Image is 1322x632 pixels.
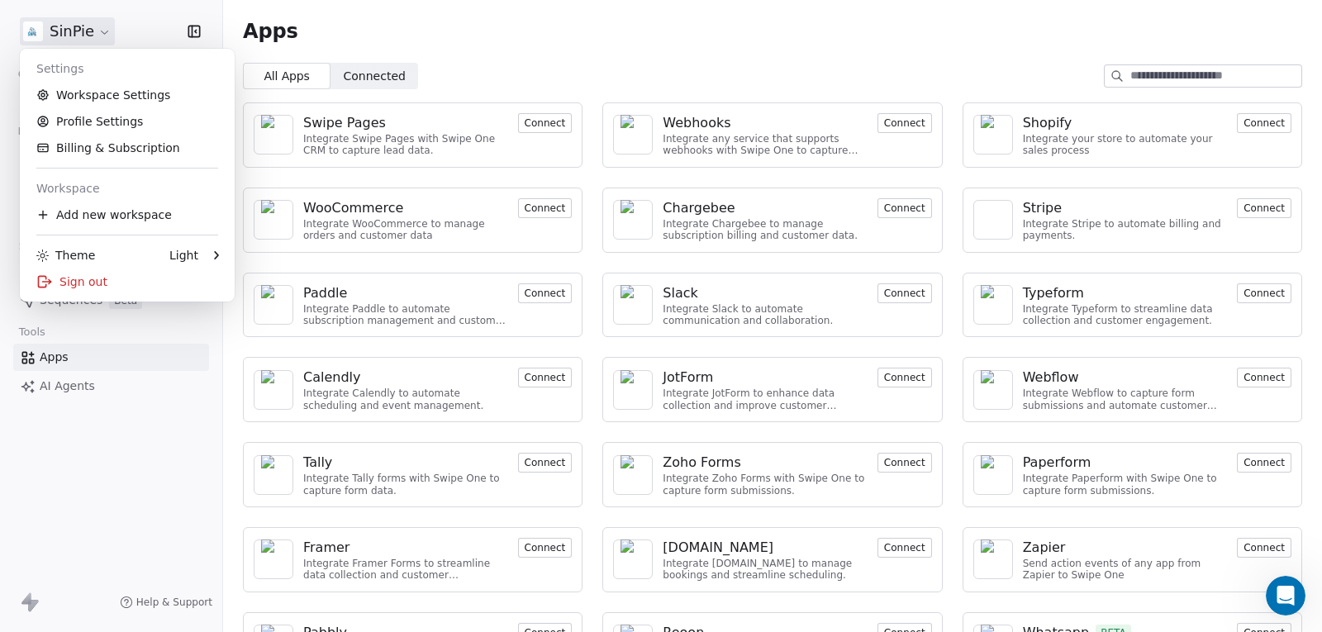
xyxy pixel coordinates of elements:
p: How can we help? [33,145,297,173]
span: Messages [137,521,194,533]
div: Settings [26,55,228,82]
img: Profile image for Siddarth [33,26,66,59]
div: Theme [36,247,95,264]
div: Send us a message [17,194,314,240]
span: Home [36,521,74,533]
button: Help [221,480,330,546]
div: Workspace [26,175,228,202]
a: Workspace Settings [26,82,228,108]
span: Help [262,521,288,533]
a: Billing & Subscription [26,135,228,161]
div: Add new workspace [26,202,228,228]
button: Messages [110,480,220,546]
div: Sign out [26,268,228,295]
p: Hi there 👋 [33,117,297,145]
img: Profile image for Harinder [64,26,97,59]
div: Light [169,247,198,264]
div: Send us a message [34,208,276,226]
div: Close [284,26,314,56]
a: Profile Settings [26,108,228,135]
iframe: Intercom live chat [1266,576,1305,615]
img: Profile image for Mrinal [96,26,129,59]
